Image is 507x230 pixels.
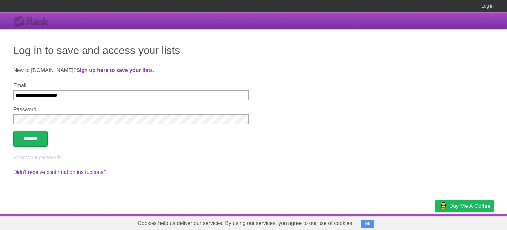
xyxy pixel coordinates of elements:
a: Buy me a coffee [435,200,494,212]
a: Terms [404,216,419,228]
a: Developers [369,216,396,228]
span: Buy me a coffee [449,200,490,212]
a: About [348,216,361,228]
a: Forgot your password? [13,155,62,160]
h1: Log in to save and access your lists [13,42,494,58]
label: Email [13,83,249,89]
div: Flask [13,16,53,27]
button: OK [361,220,374,228]
a: Privacy [427,216,444,228]
a: Didn't receive confirmation instructions? [13,169,106,175]
p: New to [DOMAIN_NAME]? . [13,67,494,74]
label: Password [13,107,249,113]
a: Suggest a feature [452,216,494,228]
img: Buy me a coffee [439,200,448,211]
span: Cookies help us deliver our services. By using our services, you agree to our use of cookies. [131,217,360,230]
a: Sign up here to save your lists [76,68,153,73]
